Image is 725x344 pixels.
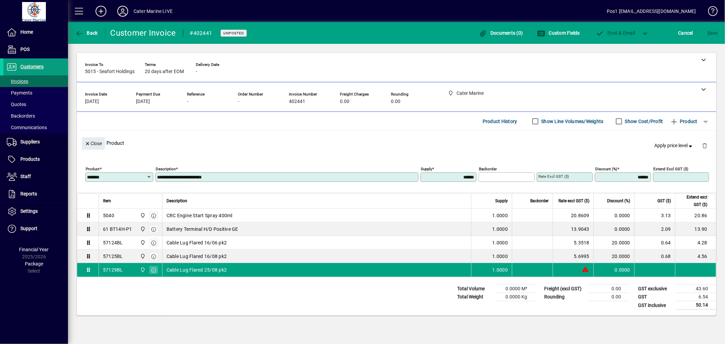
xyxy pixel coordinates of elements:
[653,167,688,171] mat-label: Extend excl GST ($)
[495,293,535,301] td: 0.0000 Kg
[238,99,239,104] span: -
[103,239,123,246] div: 57124BL
[86,167,100,171] mat-label: Product
[340,99,349,104] span: 0.00
[167,253,227,260] span: Cable Lug Flared 16/08 pk2
[480,115,520,127] button: Product History
[112,5,134,17] button: Profile
[537,30,580,36] span: Custom Fields
[3,203,68,220] a: Settings
[20,208,38,214] span: Settings
[3,186,68,203] a: Reports
[103,197,111,205] span: Item
[187,99,188,104] span: -
[196,69,197,74] span: -
[678,28,693,38] span: Cancel
[20,156,40,162] span: Products
[136,99,150,104] span: [DATE]
[134,6,173,17] div: Cater Marine LIVE
[477,27,525,39] button: Documents (0)
[110,28,176,38] div: Customer Invoice
[20,174,31,179] span: Staff
[73,27,100,39] button: Back
[145,69,184,74] span: 20 days after EOM
[3,151,68,168] a: Products
[596,30,635,36] span: ost & Email
[7,79,28,84] span: Invoices
[20,191,37,196] span: Reports
[3,41,68,58] a: POS
[624,118,663,125] label: Show Cost/Profit
[103,212,114,219] div: 5040
[593,250,634,263] td: 20.0000
[493,212,508,219] span: 1.0000
[454,285,495,293] td: Total Volume
[634,209,675,222] td: 3.13
[593,209,634,222] td: 0.0000
[90,5,112,17] button: Add
[103,266,123,273] div: 57129BL
[483,116,517,127] span: Product History
[479,167,497,171] mat-label: Backorder
[706,27,720,39] button: Save
[558,197,589,205] span: Rate excl GST ($)
[7,125,47,130] span: Communications
[80,140,107,146] app-page-header-button: Close
[167,197,187,205] span: Description
[138,266,146,274] span: Cater Marine
[675,293,716,301] td: 6.54
[493,226,508,233] span: 1.0000
[167,266,227,273] span: Cable Lug Flared 25/08 pk2
[479,30,523,36] span: Documents (0)
[593,222,634,236] td: 0.0000
[289,99,305,104] span: 402441
[3,99,68,110] a: Quotes
[3,134,68,151] a: Suppliers
[103,226,132,233] div: 61 BT14H-P1
[19,247,49,252] span: Financial Year
[25,261,43,266] span: Package
[3,122,68,133] a: Communications
[657,197,671,205] span: GST ($)
[3,24,68,41] a: Home
[103,253,123,260] div: 57125BL
[138,212,146,219] span: Cater Marine
[634,250,675,263] td: 0.68
[538,174,569,179] mat-label: Rate excl GST ($)
[156,167,176,171] mat-label: Description
[75,30,98,36] span: Back
[391,99,400,104] span: 0.00
[68,27,105,39] app-page-header-button: Back
[675,301,716,310] td: 50.14
[454,293,495,301] td: Total Weight
[707,28,718,38] span: ave
[592,27,639,39] button: Post & Email
[675,250,716,263] td: 4.56
[3,220,68,237] a: Support
[20,64,44,69] span: Customers
[675,209,716,222] td: 20.86
[608,30,611,36] span: P
[703,1,717,23] a: Knowledge Base
[655,142,694,149] span: Apply price level
[679,193,707,208] span: Extend excl GST ($)
[595,167,617,171] mat-label: Discount (%)
[77,131,716,155] div: Product
[696,142,713,149] app-page-header-button: Delete
[167,212,232,219] span: CRC Engine Start Spray 400ml
[557,253,589,260] div: 5.6995
[421,167,432,171] mat-label: Supply
[493,266,508,273] span: 1.0000
[82,137,105,150] button: Close
[493,253,508,260] span: 1.0000
[670,116,697,127] span: Product
[167,226,238,233] span: Battery Terminal H/D Positive GE
[675,222,716,236] td: 13.90
[707,30,710,36] span: S
[3,110,68,122] a: Backorders
[557,226,589,233] div: 13.9043
[635,293,675,301] td: GST
[696,137,713,154] button: Delete
[593,263,634,277] td: 0.0000
[495,197,508,205] span: Supply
